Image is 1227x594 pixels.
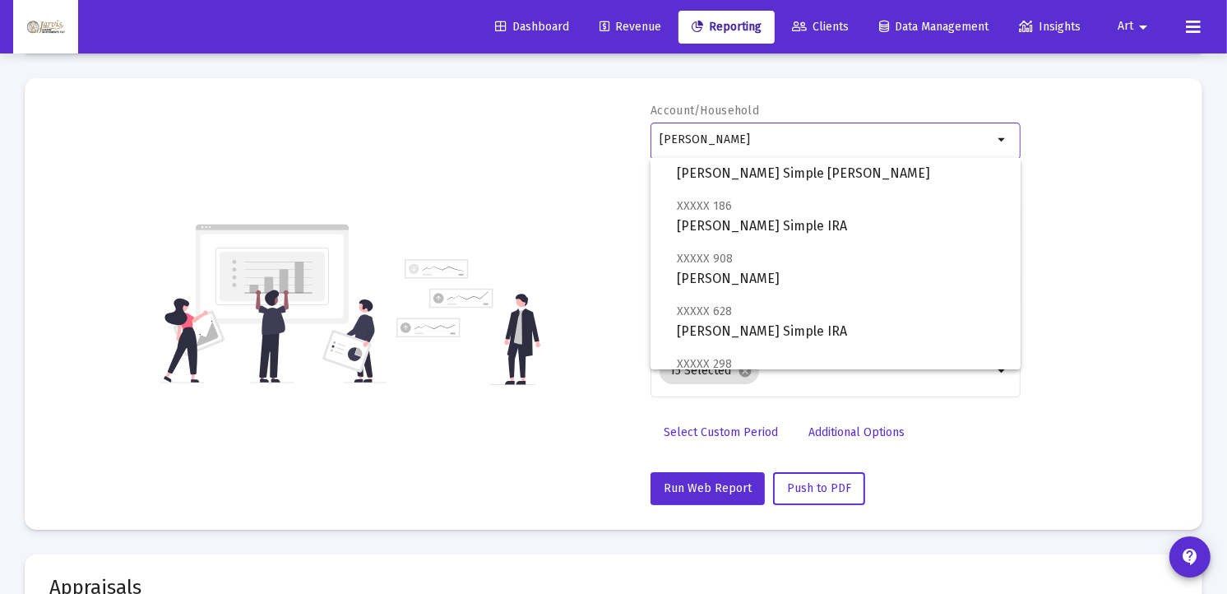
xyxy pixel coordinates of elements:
span: Run Web Report [664,481,752,495]
span: Push to PDF [787,481,851,495]
a: Data Management [866,11,1002,44]
mat-icon: contact_support [1180,547,1200,567]
span: Clients [792,20,849,34]
button: Run Web Report [651,472,765,505]
span: Insights [1019,20,1081,34]
mat-icon: arrow_drop_down [993,361,1012,381]
span: Select Custom Period [664,425,778,439]
a: Reporting [678,11,775,44]
span: Revenue [600,20,661,34]
span: [PERSON_NAME] Simple [PERSON_NAME] [677,143,1007,183]
mat-icon: arrow_drop_down [1133,11,1153,44]
img: Dashboard [25,11,66,44]
button: Push to PDF [773,472,865,505]
span: [PERSON_NAME] Simple IRA [677,196,1007,236]
span: XXXXX 298 [677,357,732,371]
mat-icon: arrow_drop_down [993,130,1012,150]
span: [PERSON_NAME] [677,248,1007,289]
span: XXXXX 908 [677,252,733,266]
a: Insights [1006,11,1094,44]
a: Dashboard [482,11,582,44]
mat-chip-list: Selection [660,355,993,387]
button: Art [1098,10,1173,43]
mat-chip: 15 Selected [660,358,759,384]
mat-icon: cancel [738,364,752,378]
input: Search or select an account or household [660,133,993,146]
span: Data Management [879,20,989,34]
span: Art [1118,20,1133,34]
label: Account/Household [651,104,759,118]
span: Additional Options [808,425,905,439]
a: Clients [779,11,862,44]
span: XXXXX 186 [677,199,732,213]
span: XXXXX 628 [677,304,732,318]
span: Reporting [692,20,762,34]
span: [PERSON_NAME] Beneficiary IRA [677,354,1007,394]
span: XXXXX 353 [677,146,730,160]
img: reporting [160,222,387,385]
img: reporting-alt [396,259,540,385]
span: Dashboard [495,20,569,34]
span: [PERSON_NAME] Simple IRA [677,301,1007,341]
a: Revenue [586,11,674,44]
